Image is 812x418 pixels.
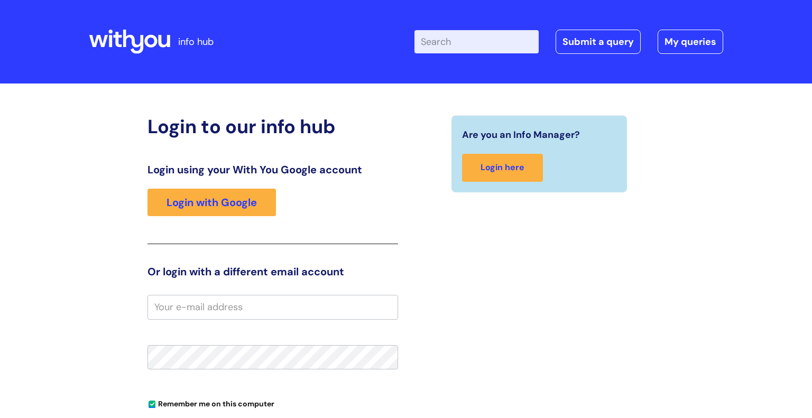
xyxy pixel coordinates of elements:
div: You can uncheck this option if you're logging in from a shared device [147,395,398,412]
input: Search [414,30,539,53]
a: Submit a query [556,30,641,54]
label: Remember me on this computer [147,397,274,408]
input: Your e-mail address [147,295,398,319]
p: info hub [178,33,214,50]
a: Login with Google [147,189,276,216]
span: Are you an Info Manager? [462,126,580,143]
a: My queries [658,30,723,54]
h3: Login using your With You Google account [147,163,398,176]
input: Remember me on this computer [149,401,155,408]
h2: Login to our info hub [147,115,398,138]
a: Login here [462,154,543,182]
h3: Or login with a different email account [147,265,398,278]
